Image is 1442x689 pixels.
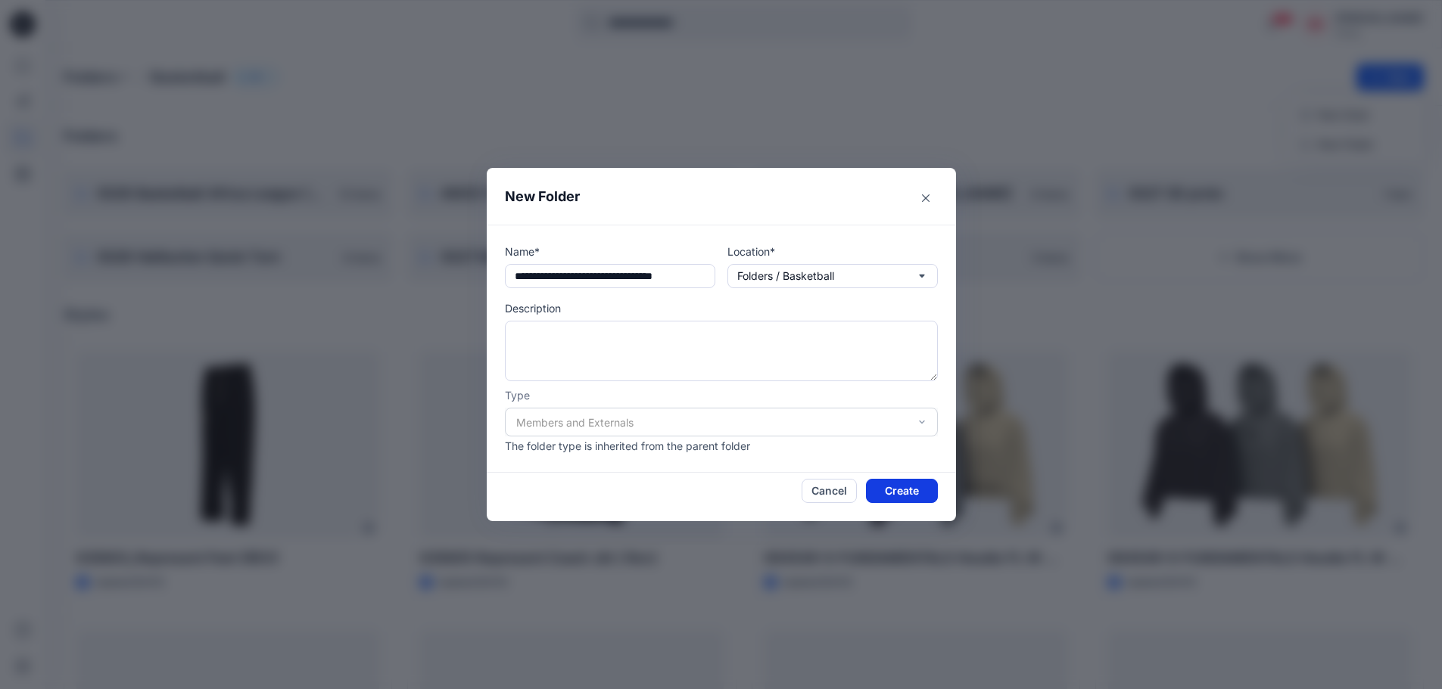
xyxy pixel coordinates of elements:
[914,186,938,210] button: Close
[737,268,834,284] p: Folders / Basketball
[487,168,956,225] header: New Folder
[866,479,938,503] button: Create
[505,300,938,316] p: Description
[727,244,938,259] p: Location*
[802,479,857,503] button: Cancel
[505,387,938,403] p: Type
[505,244,715,259] p: Name*
[505,438,938,454] p: The folder type is inherited from the parent folder
[727,264,938,288] button: Folders / Basketball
